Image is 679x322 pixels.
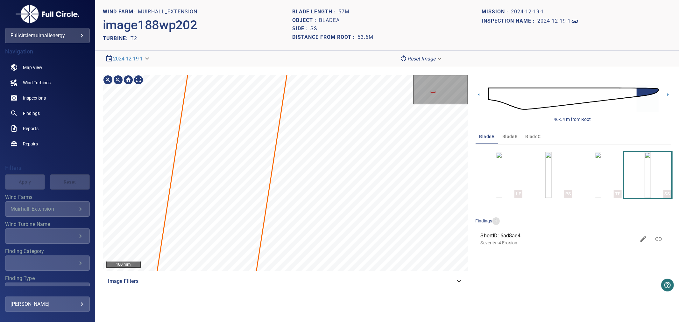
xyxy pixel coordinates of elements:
[5,90,90,106] a: inspections noActive
[5,283,90,298] div: Finding Type
[5,201,90,217] div: Wind Farms
[614,190,622,198] div: TE
[103,53,153,64] div: 2024-12-19-1
[624,152,671,198] button: SS
[103,75,113,85] div: Zoom in
[481,232,636,240] span: ShortID: 6ad8ae4
[5,276,90,281] label: Finding Type
[319,17,340,24] h1: bladeA
[131,35,137,41] h2: T2
[5,106,90,121] a: findings noActive
[663,190,671,198] div: SS
[23,125,39,132] span: Reports
[5,249,90,254] label: Finding Category
[113,75,123,85] div: Zoom out
[5,60,90,75] a: map noActive
[310,26,317,32] h1: SS
[575,152,622,198] button: TE
[292,17,319,24] h1: Object :
[113,56,143,62] a: 2024-12-19-1
[23,110,40,116] span: Findings
[123,75,133,85] div: Go home
[5,195,90,200] label: Wind Farms
[16,5,79,23] img: fullcirclemuirhallenergy-logo
[357,34,373,40] h1: 53.6m
[5,75,90,90] a: windturbines noActive
[397,53,446,64] div: Reset Image
[108,277,455,285] span: Image Filters
[525,152,572,198] button: PS
[479,133,495,141] span: bladeA
[5,255,90,271] div: Finding Category
[514,190,522,198] div: LE
[496,152,502,198] a: LE
[138,9,197,15] h1: Muirhall_Extension
[5,48,90,55] h4: Navigation
[502,133,518,141] span: bladeB
[5,228,90,244] div: Wind Turbine Name
[103,17,197,33] h2: image188wp202
[103,9,138,15] h1: WIND FARM:
[645,152,651,198] a: SS
[525,133,541,141] span: bladeC
[554,116,591,122] div: 46-54 m from Root
[595,152,601,198] a: TE
[538,18,571,24] h1: 2024-12-19-1
[23,64,42,71] span: Map View
[292,26,310,32] h1: Side :
[488,78,659,119] img: d
[476,218,492,223] span: findings
[11,31,84,41] div: fullcirclemuirhallenergy
[482,18,538,24] h1: Inspection name :
[133,75,144,85] div: Toggle full page
[511,9,545,15] h1: 2024-12-19-1
[103,35,131,41] h2: TURBINE:
[23,95,46,101] span: Inspections
[103,274,468,289] div: Image Filters
[5,28,90,43] div: fullcirclemuirhallenergy
[492,218,500,224] span: 1
[564,190,572,198] div: PS
[482,9,511,15] h1: Mission :
[11,206,77,212] div: Muirhall_Extension
[545,152,552,198] a: PS
[23,141,38,147] span: Repairs
[292,34,357,40] h1: Distance from root :
[5,165,90,171] h4: Filters
[5,136,90,151] a: repairs noActive
[5,121,90,136] a: reports noActive
[11,299,84,309] div: [PERSON_NAME]
[538,17,579,25] a: 2024-12-19-1
[292,9,338,15] h1: Blade length :
[481,240,636,246] p: Severity: 4 Erosion
[407,56,436,62] em: Reset Image
[338,9,350,15] h1: 57m
[23,80,51,86] span: Wind Turbines
[476,152,523,198] button: LE
[5,222,90,227] label: Wind Turbine Name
